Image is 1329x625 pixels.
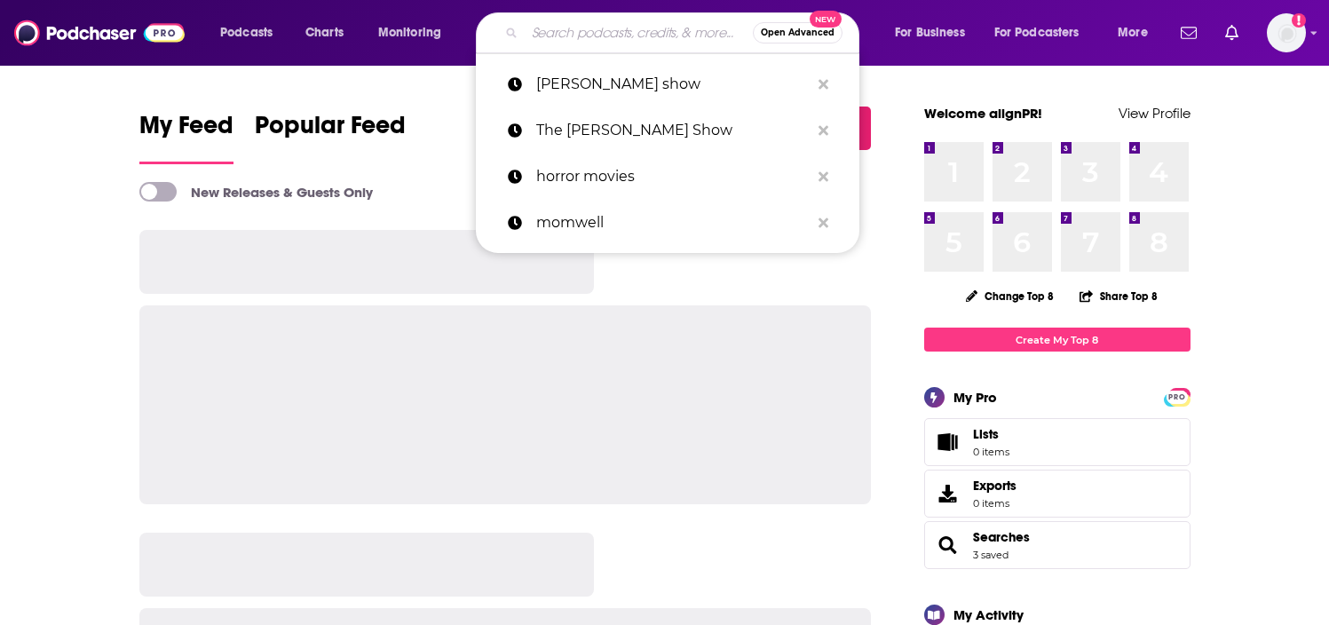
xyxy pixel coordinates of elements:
a: Show notifications dropdown [1218,18,1246,48]
span: PRO [1167,391,1188,404]
span: Exports [973,478,1017,494]
img: User Profile [1267,13,1306,52]
a: Exports [924,470,1191,518]
p: The Calum Johnson Show [536,107,810,154]
a: momwell [476,200,859,246]
span: 0 items [973,446,1009,458]
button: Open AdvancedNew [753,22,842,44]
button: Change Top 8 [955,285,1065,307]
a: Lists [924,418,1191,466]
div: My Activity [953,606,1024,623]
button: open menu [882,19,987,47]
a: PRO [1167,390,1188,403]
span: New [810,11,842,28]
a: Charts [294,19,354,47]
button: open menu [366,19,464,47]
a: Searches [930,533,966,558]
a: My Feed [139,110,233,164]
span: Popular Feed [255,110,406,151]
a: The [PERSON_NAME] Show [476,107,859,154]
svg: Add a profile image [1292,13,1306,28]
span: Charts [305,20,344,45]
span: Lists [930,430,966,455]
span: Logged in as alignPR [1267,13,1306,52]
span: Lists [973,426,1009,442]
input: Search podcasts, credits, & more... [525,19,753,47]
a: New Releases & Guests Only [139,182,373,202]
p: momwell [536,200,810,246]
button: open menu [208,19,296,47]
span: My Feed [139,110,233,151]
a: Create My Top 8 [924,328,1191,352]
a: [PERSON_NAME] show [476,61,859,107]
button: open menu [983,19,1105,47]
a: Welcome alignPR! [924,105,1042,122]
span: More [1118,20,1148,45]
span: 0 items [973,497,1017,510]
img: Podchaser - Follow, Share and Rate Podcasts [14,16,185,50]
span: Open Advanced [761,28,835,37]
div: My Pro [953,389,997,406]
a: Searches [973,529,1030,545]
span: Lists [973,426,999,442]
span: For Business [895,20,965,45]
a: View Profile [1119,105,1191,122]
div: Search podcasts, credits, & more... [493,12,876,53]
span: For Podcasters [994,20,1080,45]
button: Share Top 8 [1079,279,1159,313]
a: 3 saved [973,549,1009,561]
a: Popular Feed [255,110,406,164]
a: horror movies [476,154,859,200]
span: Monitoring [378,20,441,45]
button: Show profile menu [1267,13,1306,52]
p: calum johnson show [536,61,810,107]
span: Exports [930,481,966,506]
span: Searches [924,521,1191,569]
button: open menu [1105,19,1170,47]
p: horror movies [536,154,810,200]
a: Show notifications dropdown [1174,18,1204,48]
span: Podcasts [220,20,273,45]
